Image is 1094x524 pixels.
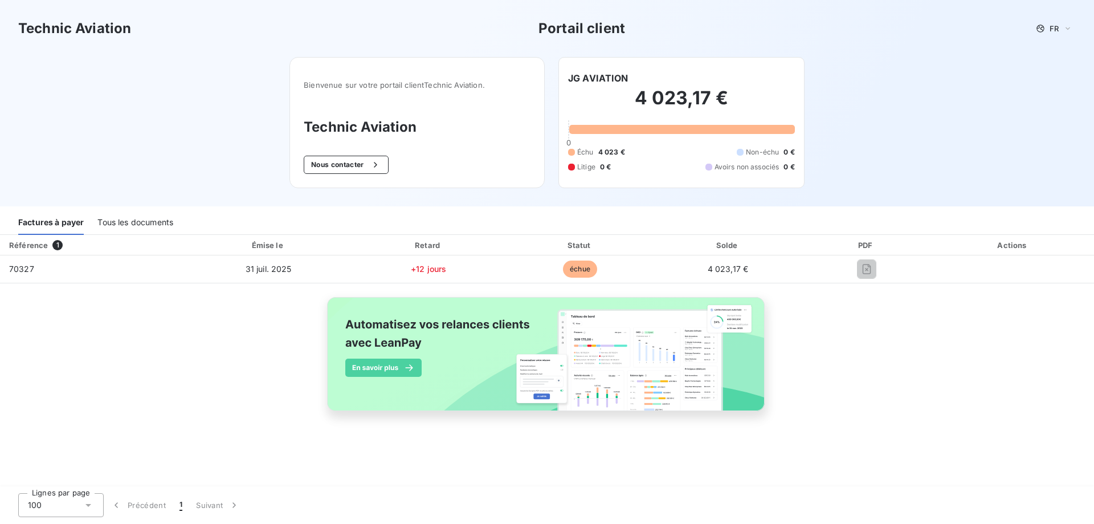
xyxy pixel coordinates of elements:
[538,18,625,39] h3: Portail client
[803,239,930,251] div: PDF
[304,156,388,174] button: Nous contacter
[708,264,749,274] span: 4 023,17 €
[563,261,597,278] span: échue
[52,240,63,250] span: 1
[173,493,189,517] button: 1
[577,162,595,172] span: Litige
[934,239,1092,251] div: Actions
[18,18,131,39] h3: Technic Aviation
[9,241,48,250] div: Référence
[304,117,530,137] h3: Technic Aviation
[566,138,571,147] span: 0
[598,147,625,157] span: 4 023 €
[354,239,503,251] div: Retard
[18,211,84,235] div: Factures à payer
[317,290,777,430] img: banner
[246,264,292,274] span: 31 juil. 2025
[577,147,594,157] span: Échu
[783,147,794,157] span: 0 €
[783,162,794,172] span: 0 €
[657,239,798,251] div: Solde
[746,147,779,157] span: Non-échu
[9,264,34,274] span: 70327
[600,162,611,172] span: 0 €
[304,80,530,90] span: Bienvenue sur votre portail client Technic Aviation .
[411,264,446,274] span: +12 jours
[104,493,173,517] button: Précédent
[568,87,795,121] h2: 4 023,17 €
[28,499,42,511] span: 100
[187,239,350,251] div: Émise le
[715,162,779,172] span: Avoirs non associés
[97,211,173,235] div: Tous les documents
[1050,24,1059,33] span: FR
[568,71,628,85] h6: JG AVIATION
[508,239,653,251] div: Statut
[179,499,182,511] span: 1
[189,493,247,517] button: Suivant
